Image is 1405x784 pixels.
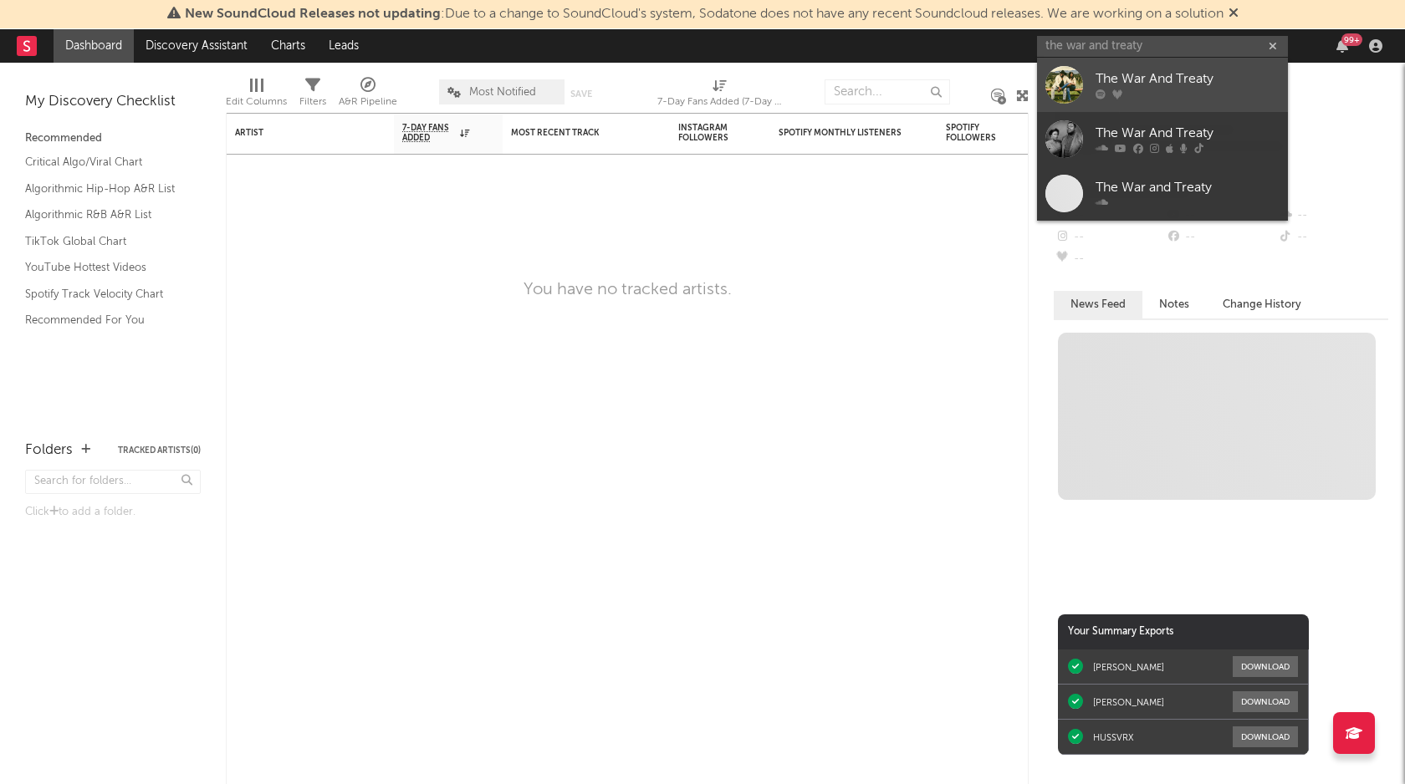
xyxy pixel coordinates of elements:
[259,29,317,63] a: Charts
[299,92,326,112] div: Filters
[1037,58,1288,112] a: The War And Treaty
[185,8,441,21] span: New SoundCloud Releases not updating
[402,123,456,143] span: 7-Day Fans Added
[1142,291,1206,318] button: Notes
[25,311,184,329] a: Recommended For You
[1277,205,1388,227] div: --
[678,123,737,143] div: Instagram Followers
[339,71,397,120] div: A&R Pipeline
[1229,8,1239,21] span: Dismiss
[317,29,370,63] a: Leads
[1233,656,1298,677] button: Download
[226,92,287,112] div: Edit Columns
[25,285,184,303] a: Spotify Track Velocity Chart
[1054,248,1165,270] div: --
[1037,166,1288,221] a: The War and Treaty
[1233,726,1298,747] button: Download
[1233,691,1298,712] button: Download
[1054,227,1165,248] div: --
[25,129,201,149] div: Recommended
[1093,661,1164,673] div: [PERSON_NAME]
[511,128,636,138] div: Most Recent Track
[339,92,397,112] div: A&R Pipeline
[299,71,326,120] div: Filters
[1093,696,1164,708] div: [PERSON_NAME]
[25,232,184,251] a: TikTok Global Chart
[25,440,73,461] div: Folders
[185,8,1224,21] span: : Due to a change to SoundCloud's system, Sodatone does not have any recent Soundcloud releases. ...
[524,280,732,300] div: You have no tracked artists.
[25,258,184,277] a: YouTube Hottest Videos
[1093,731,1134,743] div: HUSSVRX
[25,470,201,494] input: Search for folders...
[1165,227,1276,248] div: --
[657,92,783,112] div: 7-Day Fans Added (7-Day Fans Added)
[1096,124,1280,144] div: The War And Treaty
[1037,36,1288,57] input: Search for artists
[25,153,184,171] a: Critical Algo/Viral Chart
[226,71,287,120] div: Edit Columns
[779,128,904,138] div: Spotify Monthly Listeners
[235,128,360,138] div: Artist
[54,29,134,63] a: Dashboard
[570,89,592,99] button: Save
[25,92,201,112] div: My Discovery Checklist
[134,29,259,63] a: Discovery Assistant
[657,71,783,120] div: 7-Day Fans Added (7-Day Fans Added)
[469,87,536,98] span: Most Notified
[946,123,1004,143] div: Spotify Followers
[1037,112,1288,166] a: The War And Treaty
[25,502,201,522] div: Click to add a folder.
[25,180,184,198] a: Algorithmic Hip-Hop A&R List
[1206,291,1318,318] button: Change History
[825,79,950,104] input: Search...
[118,446,201,455] button: Tracked Artists(0)
[1096,69,1280,89] div: The War And Treaty
[1054,291,1142,318] button: News Feed
[1336,39,1348,53] button: 99+
[1058,614,1309,649] div: Your Summary Exports
[1341,33,1362,46] div: 99 +
[25,206,184,224] a: Algorithmic R&B A&R List
[1277,227,1388,248] div: --
[1096,178,1280,198] div: The War and Treaty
